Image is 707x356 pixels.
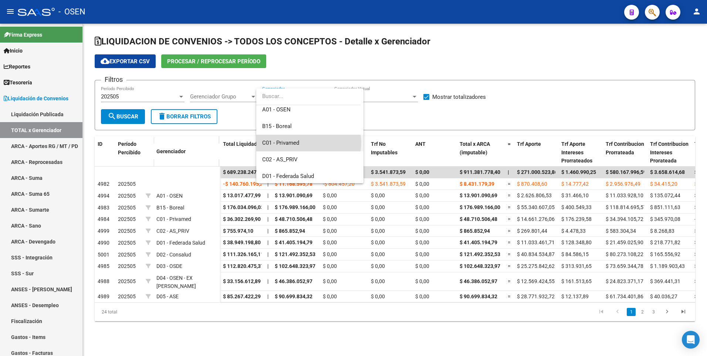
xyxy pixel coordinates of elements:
[262,123,292,130] span: B15 - Boreal
[262,106,291,113] span: A01 - OSEN
[262,140,299,146] span: C01 - Privamed
[682,331,700,349] div: Open Intercom Messenger
[262,156,298,163] span: C02 - AS_PRIV
[262,173,314,179] span: D01 - Federada Salud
